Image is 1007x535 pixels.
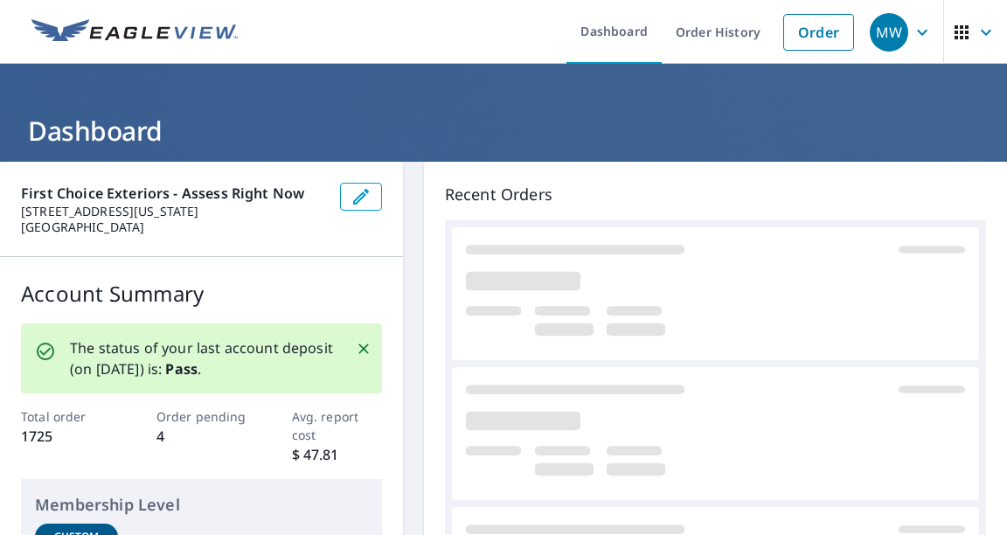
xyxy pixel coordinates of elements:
[870,13,908,52] div: MW
[21,183,326,204] p: First Choice Exteriors - Assess Right Now
[21,426,111,447] p: 1725
[445,183,986,206] p: Recent Orders
[156,426,247,447] p: 4
[21,278,382,309] p: Account Summary
[70,337,335,379] p: The status of your last account deposit (on [DATE]) is: .
[31,19,238,45] img: EV Logo
[165,359,198,379] b: Pass
[783,14,854,51] a: Order
[21,219,326,235] p: [GEOGRAPHIC_DATA]
[352,337,375,360] button: Close
[292,444,382,465] p: $ 47.81
[21,204,326,219] p: [STREET_ADDRESS][US_STATE]
[35,493,368,517] p: Membership Level
[21,407,111,426] p: Total order
[21,113,986,149] h1: Dashboard
[156,407,247,426] p: Order pending
[292,407,382,444] p: Avg. report cost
